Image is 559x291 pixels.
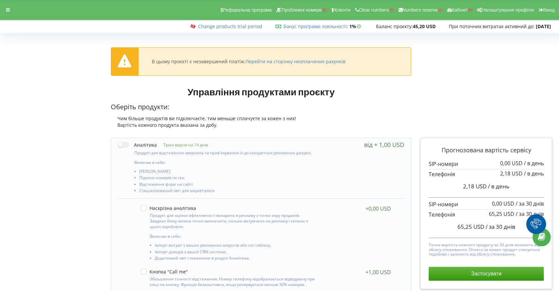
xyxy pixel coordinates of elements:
[150,213,316,229] p: Продукт для оцінки ефективності вкладень в рекламу з точки зору продажів. Завдяки йому можна точн...
[150,233,316,239] p: Включає в себе:
[500,160,523,167] span: 0,00 USD
[429,170,544,178] p: Телефонія
[488,182,509,190] span: / в день
[155,256,316,262] li: Додатковий звіт і показники в розділі Аналітика.
[245,58,345,65] a: Перейти на сторінку неоплачених рахунків
[365,205,391,212] div: +0,00 USD
[365,269,391,275] div: +1,00 USD
[492,200,514,207] span: 0,00 USD
[141,205,196,211] label: Наскрізна аналітика
[524,160,544,167] span: / в день
[543,7,555,13] span: Вихід
[141,269,188,274] label: Кнопка "Call me"
[376,23,413,29] span: Баланс проєкту:
[155,250,316,256] li: Імпорт доходів з вашої CRM системи,
[152,59,345,65] div: В цьому проєкті є незавершений платіж.
[334,7,351,13] span: Клієнти
[489,210,514,218] span: 65,25 USD
[349,23,363,29] strong: 1%
[281,7,322,13] span: Проблемні номери
[283,23,348,29] span: :
[155,243,316,249] li: Імпорт витрат з ваших рекламних акаунтів або csv таблиці,
[429,211,544,218] p: Телефонія
[457,223,484,230] span: 65,25 USD
[364,141,404,148] div: від + 1,00 USD
[111,102,411,112] p: Оберіть продукти:
[429,160,544,168] p: SIP-номери
[198,23,262,29] a: Change products trial period
[449,23,535,29] span: При поточних витратах активний до:
[413,23,436,29] strong: 45,20 USD
[516,200,544,207] span: / за 30 днів
[283,23,347,29] a: Бонус програми лояльності
[500,170,523,177] span: 2,18 USD
[429,146,544,155] p: Прогнозована вартість сервісу
[403,7,438,13] span: Numbers reserve
[359,7,389,13] span: Clear numbers
[429,267,544,281] button: Застосувати
[139,169,318,175] li: [PERSON_NAME]
[111,122,411,128] div: Вартість кожного продукта вказана за добу.
[452,7,468,13] span: Кабінет
[139,175,318,182] li: Підміна номерів по гео
[139,182,318,188] li: Відстеження форм на сайті
[111,115,411,122] div: Чим більше продуктів ви підключаєте, тим меньше сплачуєте за кожен з них!
[111,86,411,98] h1: Управління продуктами проєкту
[486,223,515,230] span: / за 30 днів
[134,160,318,165] p: Включає в себе:
[429,201,544,208] p: SIP-номери
[150,276,316,287] p: Збільшення точності відстеження. Номер телефону відображається відвідувачу при кліці на кнопку. Ф...
[429,241,544,257] p: Точна вартість кожного продукту за 30 днів залежить від обсягу споживання. Оплата за кожен продук...
[463,182,487,190] span: 2,18 USD
[524,170,544,177] span: / в день
[134,150,318,156] p: Продукт для відстеження звернень та прив'язування їх до конкретних рекламних джерел.
[139,188,318,195] li: Спеціалізований звіт для маркетолога
[482,7,534,13] span: Налаштування профілю
[223,7,272,13] span: Реферальна програма
[157,142,208,148] p: Тріал-версія на 14 днів
[118,141,157,148] label: Аналітика
[516,210,544,218] span: / за 30 днів
[536,23,551,29] strong: [DATE]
